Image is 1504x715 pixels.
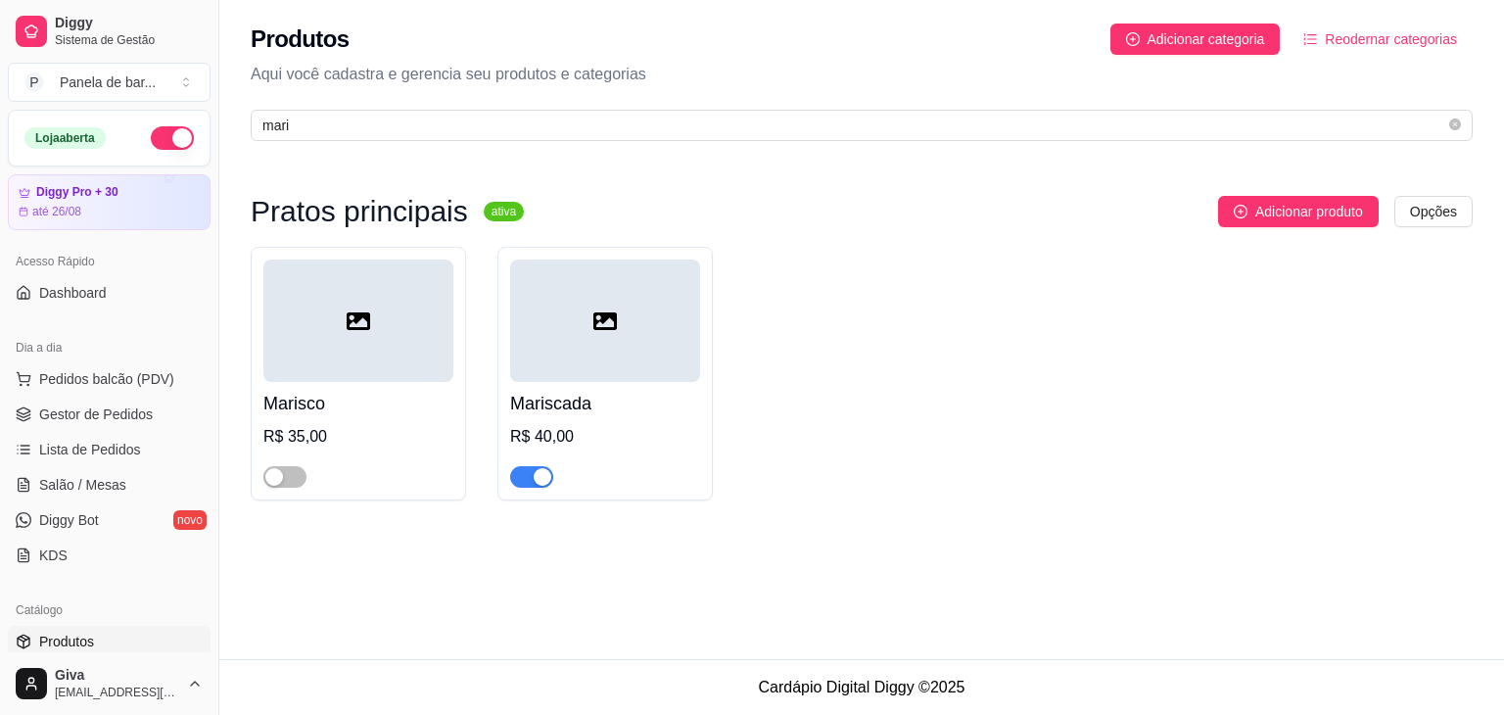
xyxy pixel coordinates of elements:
[1234,205,1247,218] span: plus-circle
[39,369,174,389] span: Pedidos balcão (PDV)
[263,425,453,449] div: R$ 35,00
[1126,32,1140,46] span: plus-circle
[39,475,126,495] span: Salão / Mesas
[1325,28,1457,50] span: Reodernar categorias
[8,504,211,536] a: Diggy Botnovo
[8,332,211,363] div: Dia a dia
[60,72,156,92] div: Panela de bar ...
[32,204,81,219] article: até 26/08
[1449,119,1461,130] span: close-circle
[262,115,1445,136] input: Buscar por nome ou código do produto
[510,390,700,417] h4: Mariscada
[8,246,211,277] div: Acesso Rápido
[1110,24,1281,55] button: Adicionar categoria
[55,667,179,685] span: Giva
[55,15,203,32] span: Diggy
[8,626,211,657] a: Produtos
[8,363,211,395] button: Pedidos balcão (PDV)
[8,540,211,571] a: KDS
[55,32,203,48] span: Sistema de Gestão
[39,510,99,530] span: Diggy Bot
[1218,196,1379,227] button: Adicionar produto
[251,63,1473,86] p: Aqui você cadastra e gerencia seu produtos e categorias
[8,434,211,465] a: Lista de Pedidos
[484,202,524,221] sup: ativa
[1255,201,1363,222] span: Adicionar produto
[24,127,106,149] div: Loja aberta
[1449,117,1461,135] span: close-circle
[8,277,211,309] a: Dashboard
[251,24,350,55] h2: Produtos
[39,546,68,565] span: KDS
[8,174,211,230] a: Diggy Pro + 30até 26/08
[39,440,141,459] span: Lista de Pedidos
[8,63,211,102] button: Select a team
[1394,196,1473,227] button: Opções
[1410,201,1457,222] span: Opções
[219,659,1504,715] footer: Cardápio Digital Diggy © 2025
[36,185,118,200] article: Diggy Pro + 30
[8,660,211,707] button: Giva[EMAIL_ADDRESS][DOMAIN_NAME]
[1288,24,1473,55] button: Reodernar categorias
[510,425,700,449] div: R$ 40,00
[1148,28,1265,50] span: Adicionar categoria
[151,126,194,150] button: Alterar Status
[39,405,153,424] span: Gestor de Pedidos
[39,283,107,303] span: Dashboard
[251,200,468,223] h3: Pratos principais
[55,685,179,700] span: [EMAIL_ADDRESS][DOMAIN_NAME]
[39,632,94,651] span: Produtos
[8,595,211,626] div: Catálogo
[8,399,211,430] a: Gestor de Pedidos
[8,469,211,500] a: Salão / Mesas
[24,72,44,92] span: P
[263,390,453,417] h4: Marisco
[8,8,211,55] a: DiggySistema de Gestão
[1303,32,1317,46] span: ordered-list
